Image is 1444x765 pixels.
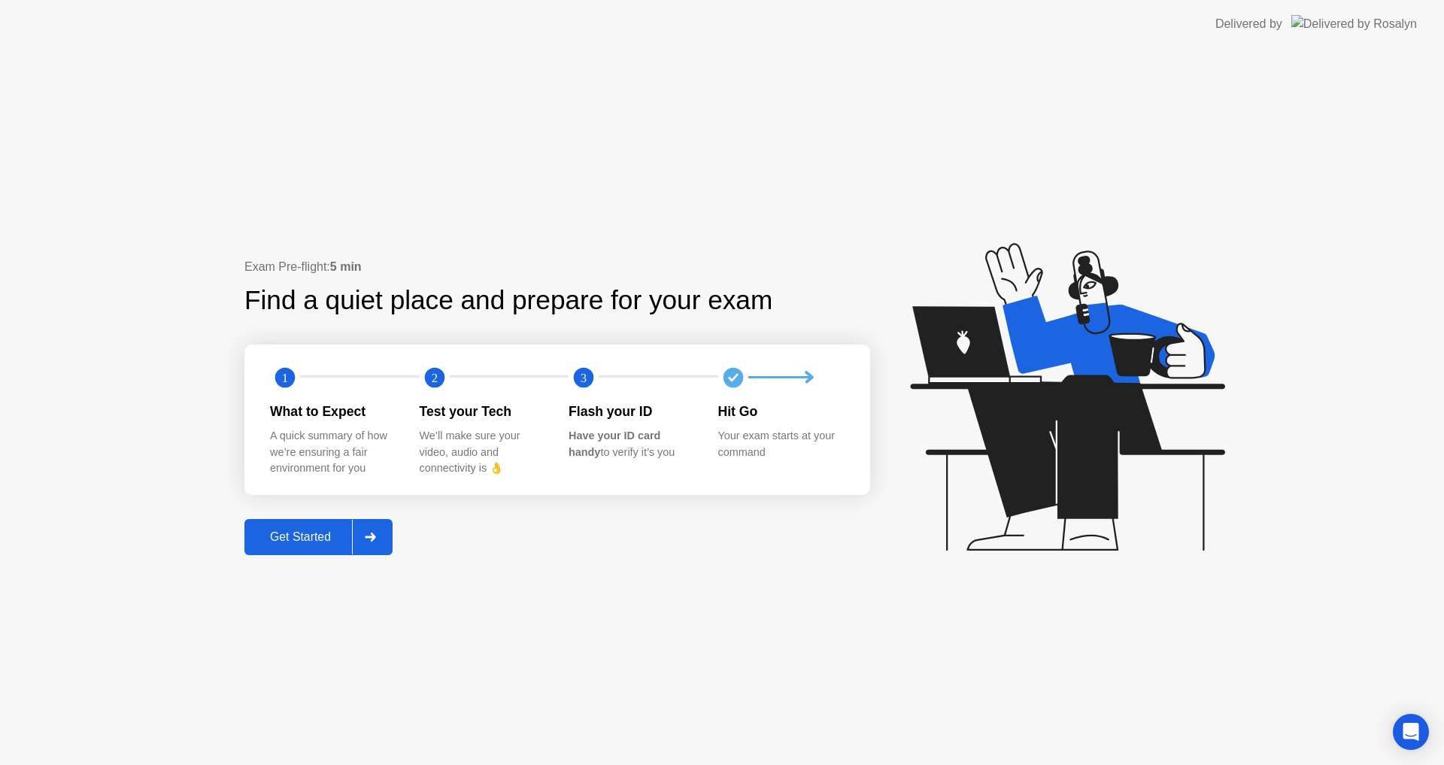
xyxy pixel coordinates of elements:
text: 1 [282,370,288,384]
div: Exam Pre-flight: [244,258,870,276]
div: Open Intercom Messenger [1393,714,1429,750]
div: Hit Go [718,402,844,421]
img: Delivered by Rosalyn [1291,15,1417,32]
text: 3 [581,370,587,384]
div: Delivered by [1215,15,1282,33]
div: to verify it’s you [569,428,694,460]
div: Flash your ID [569,402,694,421]
div: A quick summary of how we’re ensuring a fair environment for you [270,428,396,477]
text: 2 [431,370,437,384]
div: Your exam starts at your command [718,428,844,460]
div: Find a quiet place and prepare for your exam [244,281,775,320]
button: Get Started [244,519,393,555]
b: 5 min [330,260,362,273]
div: Test your Tech [420,402,545,421]
div: We’ll make sure your video, audio and connectivity is 👌 [420,428,545,477]
b: Have your ID card handy [569,430,660,458]
div: What to Expect [270,402,396,421]
div: Get Started [249,530,352,544]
